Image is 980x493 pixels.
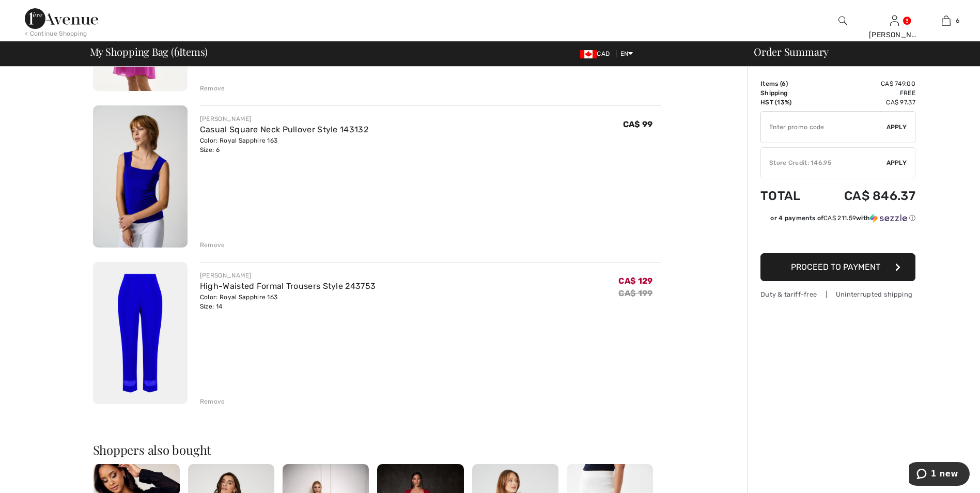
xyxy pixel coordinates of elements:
[580,50,614,57] span: CAD
[93,443,661,456] h2: Shoppers also bought
[760,98,816,107] td: HST (13%)
[816,88,915,98] td: Free
[174,44,179,57] span: 6
[623,119,653,129] span: CA$ 99
[200,397,225,406] div: Remove
[90,47,208,57] span: My Shopping Bag ( Items)
[869,29,920,40] div: [PERSON_NAME]
[741,47,974,57] div: Order Summary
[909,462,970,488] iframe: Opens a widget where you can chat to one of our agents
[761,112,886,143] input: Promo code
[782,80,786,87] span: 6
[838,14,847,27] img: search the website
[870,213,907,223] img: Sezzle
[890,14,899,27] img: My Info
[200,281,376,291] a: High-Waisted Formal Trousers Style 243753
[760,88,816,98] td: Shipping
[200,84,225,93] div: Remove
[200,271,376,280] div: [PERSON_NAME]
[791,262,880,272] span: Proceed to Payment
[760,226,915,250] iframe: PayPal-paypal
[200,292,376,311] div: Color: Royal Sapphire 163 Size: 14
[618,276,652,286] span: CA$ 129
[93,262,188,404] img: High-Waisted Formal Trousers Style 243753
[760,289,915,299] div: Duty & tariff-free | Uninterrupted shipping
[921,14,971,27] a: 6
[760,253,915,281] button: Proceed to Payment
[93,105,188,248] img: Casual Square Neck Pullover Style 143132
[761,158,886,167] div: Store Credit: 146.95
[200,125,368,134] a: Casual Square Neck Pullover Style 143132
[760,213,915,226] div: or 4 payments ofCA$ 211.59withSezzle Click to learn more about Sezzle
[890,16,899,25] a: Sign In
[200,240,225,250] div: Remove
[942,14,951,27] img: My Bag
[25,8,98,29] img: 1ère Avenue
[823,214,856,222] span: CA$ 211.59
[956,16,959,25] span: 6
[760,79,816,88] td: Items ( )
[618,288,652,298] s: CA$ 199
[25,29,87,38] div: < Continue Shopping
[886,158,907,167] span: Apply
[620,50,633,57] span: EN
[200,136,368,155] div: Color: Royal Sapphire 163 Size: 6
[816,98,915,107] td: CA$ 97.37
[886,122,907,132] span: Apply
[200,114,368,124] div: [PERSON_NAME]
[760,178,816,213] td: Total
[816,79,915,88] td: CA$ 749.00
[770,213,915,223] div: or 4 payments of with
[580,50,597,58] img: Canadian Dollar
[816,178,915,213] td: CA$ 846.37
